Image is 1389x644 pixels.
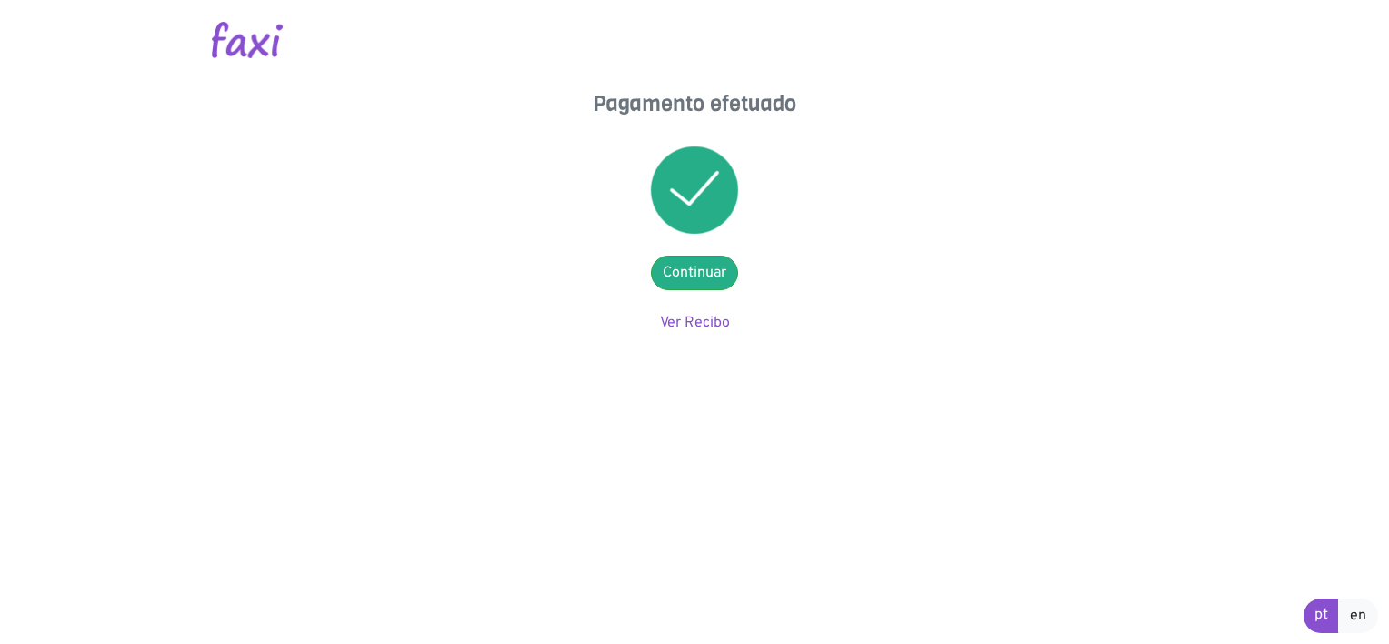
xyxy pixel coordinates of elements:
[651,256,738,290] a: Continuar
[651,146,738,234] img: success
[660,314,730,332] a: Ver Recibo
[1304,599,1339,633] a: pt
[513,91,876,117] h4: Pagamento efetuado
[1338,599,1378,633] a: en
